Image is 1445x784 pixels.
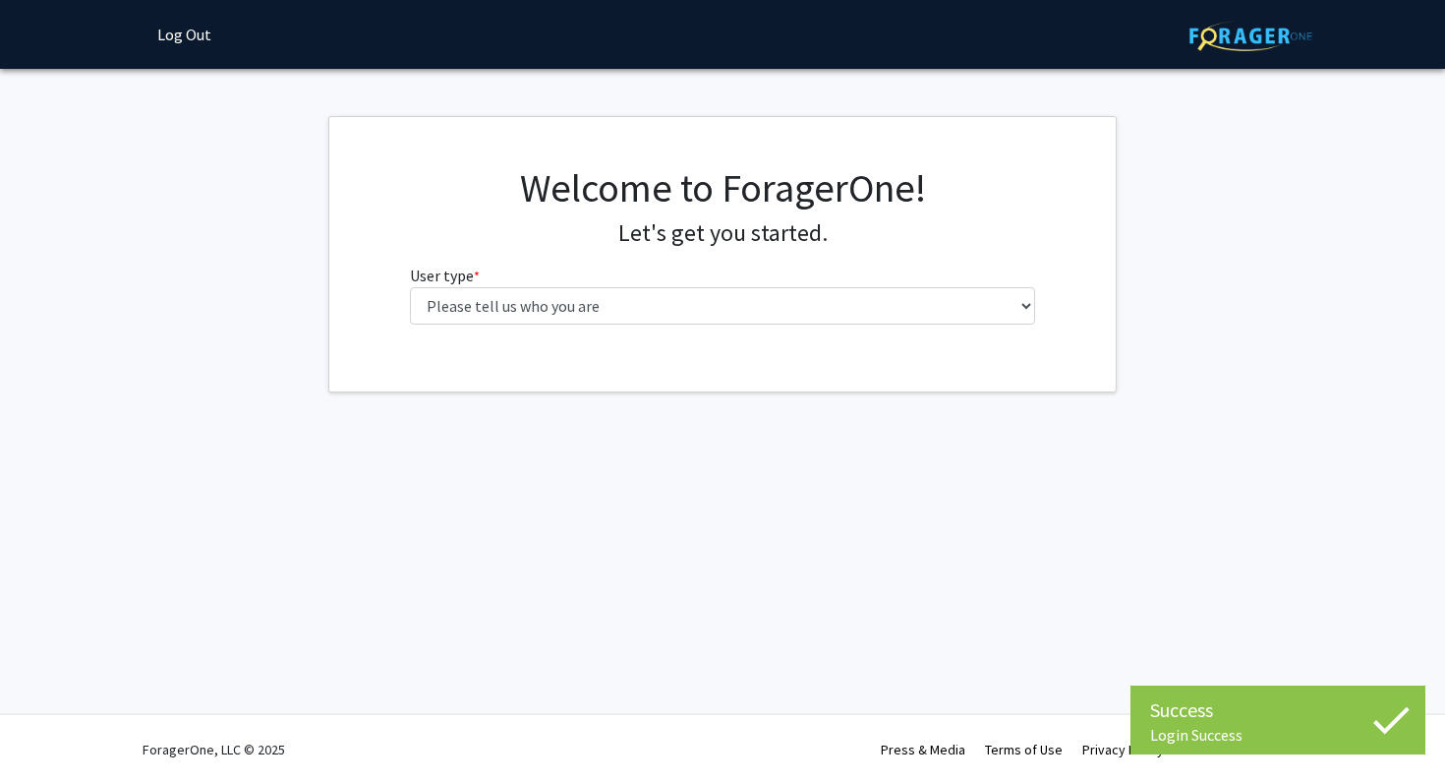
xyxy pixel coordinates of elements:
label: User type [410,264,480,287]
h1: Welcome to ForagerOne! [410,164,1036,211]
a: Press & Media [881,741,965,758]
div: Success [1150,695,1406,725]
h4: Let's get you started. [410,219,1036,248]
a: Privacy Policy [1082,741,1164,758]
a: Terms of Use [985,741,1063,758]
div: ForagerOne, LLC © 2025 [143,715,285,784]
img: ForagerOne Logo [1189,21,1312,51]
div: Login Success [1150,725,1406,745]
